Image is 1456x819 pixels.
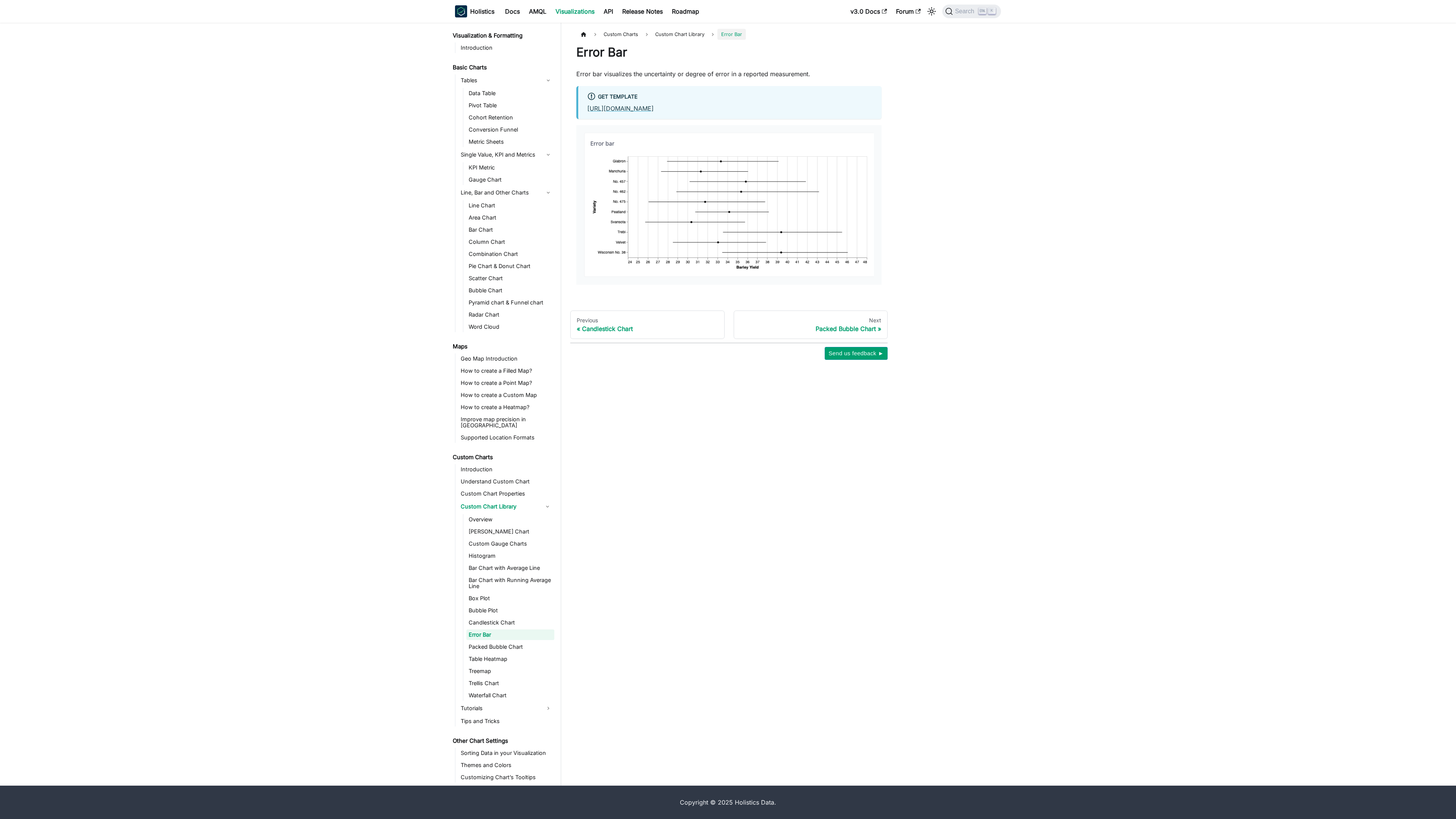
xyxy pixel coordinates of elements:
a: Combination Chart [466,249,554,259]
a: Bar Chart [466,224,554,235]
a: Supported Location Formats [458,432,554,443]
a: Visualization & Formatting [450,30,554,41]
a: Data Table [466,88,554,99]
a: Pie Chart & Donut Chart [466,261,554,271]
div: Copyright © 2025 Holistics Data. [487,798,969,807]
a: Bubble Plot [466,605,554,616]
a: Custom Gauge Charts [466,538,554,549]
a: Introduction [458,464,554,475]
a: Scatter Chart [466,273,554,284]
a: How to create a Heatmap? [458,402,554,413]
button: Send us feedback ► [825,347,888,360]
a: Bar Chart with Running Average Line [466,575,554,591]
a: Metric Sheets [466,136,554,147]
a: Bubble Chart [466,285,554,296]
nav: Breadcrumbs [576,29,882,40]
a: Custom Chart Properties [458,488,554,499]
div: Next [740,317,882,324]
a: How to create a Filled Map? [458,366,554,376]
a: Tips and Tricks [458,716,554,726]
a: How to create a Custom Map [458,390,554,400]
a: Sorting Data in your Visualization [458,748,554,758]
a: Cohort Retention [466,112,554,123]
a: Line Chart [466,200,554,211]
a: Home page [576,29,591,40]
a: Geo Map Introduction [458,353,554,364]
a: Trellis Chart [466,678,554,689]
div: Candlestick Chart [577,325,718,333]
a: Visualizations [551,5,599,17]
button: Switch between dark and light mode (currently light mode) [926,5,938,17]
a: Customizing Chart’s Tooltips [458,772,554,783]
a: v3.0 Docs [846,5,891,17]
span: Custom Chart Library [655,31,704,37]
a: Area Chart [466,212,554,223]
a: [URL][DOMAIN_NAME] [587,105,654,112]
a: Waterfall Chart [466,690,554,701]
a: NextPacked Bubble Chart [734,311,888,339]
a: API [599,5,618,17]
a: Column Chart [466,237,554,247]
a: HolisticsHolistics [455,5,494,17]
p: Error bar visualizes the uncertainty or degree of error in a reported measurement. [576,69,882,78]
a: Roadmap [667,5,704,17]
a: Tables [458,74,554,86]
a: Treemap [466,666,554,676]
a: Pivot Table [466,100,554,111]
a: Themes and Colors [458,760,554,770]
nav: Docs sidebar [447,23,561,786]
a: Histogram [466,551,554,561]
a: Custom Chart Library [458,500,541,513]
img: Holistics [455,5,467,17]
span: Send us feedback ► [828,348,884,358]
span: Search [953,8,979,15]
a: Custom Charts [450,452,554,463]
div: Previous [577,317,718,324]
a: Bar Chart with Average Line [466,563,554,573]
a: Error Bar [466,629,554,640]
a: Gauge Chart [466,174,554,185]
a: Single Value, KPI and Metrics [458,149,554,161]
a: Packed Bubble Chart [466,642,554,652]
a: Basic Charts [450,62,554,73]
span: Custom Charts [600,29,642,40]
a: Overview [466,514,554,525]
a: Radar Chart [466,309,554,320]
span: Error Bar [717,29,746,40]
a: AMQL [524,5,551,17]
a: Other Chart Settings [450,736,554,746]
button: Search (Ctrl+K) [942,5,1001,18]
h1: Error Bar [576,45,882,60]
a: PreviousCandlestick Chart [570,311,725,339]
kbd: K [988,8,996,14]
a: [PERSON_NAME] Chart [466,526,554,537]
div: Packed Bubble Chart [740,325,882,333]
a: How to create a Point Map? [458,378,554,388]
a: Candlestick Chart [466,617,554,628]
a: Conversion Funnel [466,124,554,135]
a: Pyramid chart & Funnel chart [466,297,554,308]
a: Maps [450,341,554,352]
a: Tutorials [458,702,554,714]
a: Understand Custom Chart [458,476,554,487]
div: Get Template [587,92,872,102]
nav: Docs pages [570,311,888,339]
a: Introduction [458,42,554,53]
a: Word Cloud [466,322,554,332]
a: Table Heatmap [466,654,554,664]
a: Forum [891,5,925,17]
a: Box Plot [466,593,554,604]
a: Custom Chart Library [651,29,708,40]
a: Line, Bar and Other Charts [458,187,554,199]
a: Release Notes [618,5,667,17]
a: Docs [500,5,524,17]
a: KPI Metric [466,162,554,173]
a: Improve map precision in [GEOGRAPHIC_DATA] [458,414,554,431]
button: Collapse sidebar category 'Custom Chart Library' [541,500,554,513]
b: Holistics [470,7,494,16]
